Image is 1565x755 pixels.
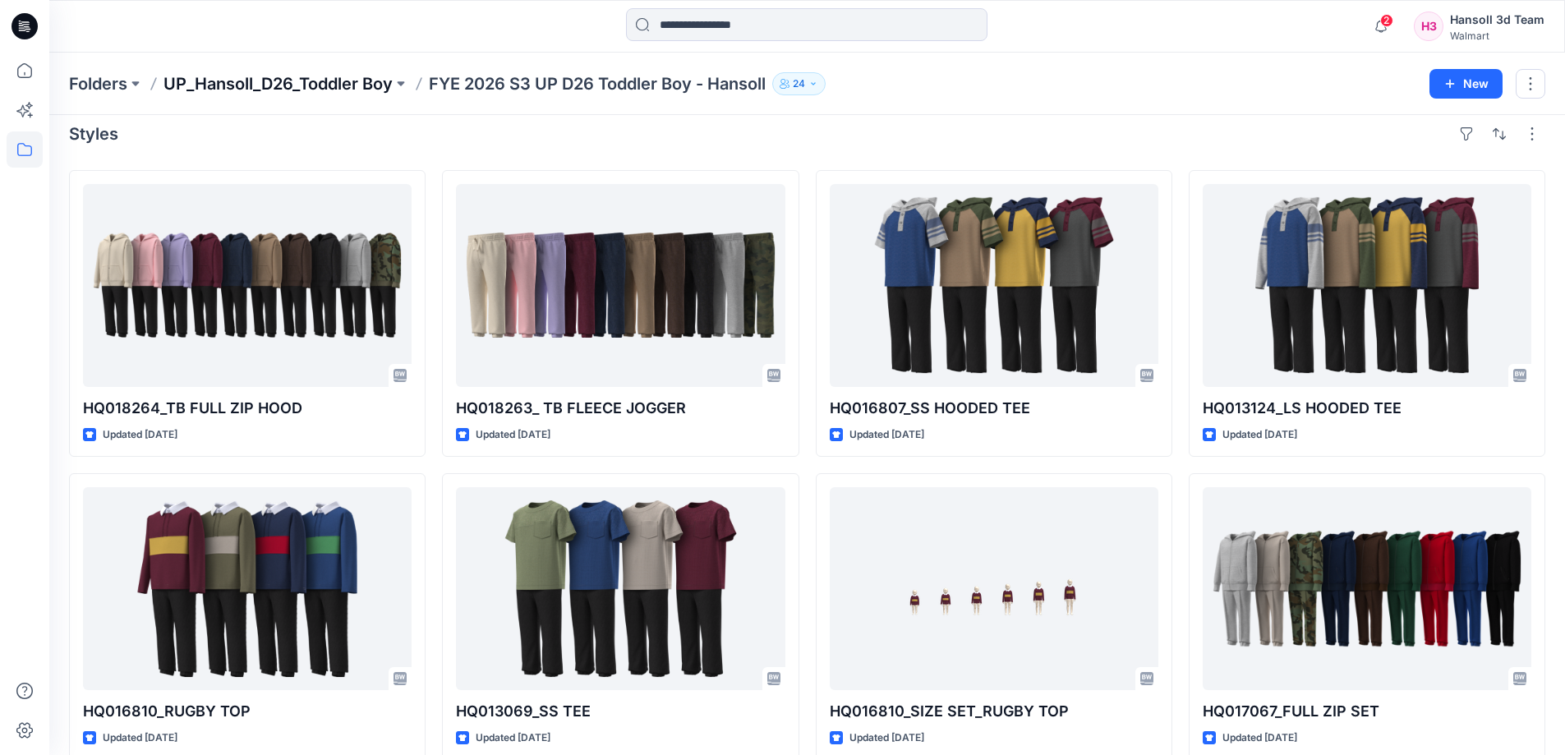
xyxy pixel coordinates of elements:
a: HQ017067_FULL ZIP SET [1203,487,1531,690]
a: HQ018264_TB FULL ZIP HOOD [83,184,412,387]
a: HQ016807_SS HOODED TEE [830,184,1158,387]
a: HQ018263_ TB FLEECE JOGGER [456,184,785,387]
p: FYE 2026 S3 UP D26 Toddler Boy - Hansoll [429,72,766,95]
p: Updated [DATE] [476,730,550,747]
p: Updated [DATE] [849,730,924,747]
p: HQ017067_FULL ZIP SET [1203,700,1531,723]
button: New [1429,69,1503,99]
p: Updated [DATE] [849,426,924,444]
span: 2 [1380,14,1393,27]
a: HQ013124_LS HOODED TEE [1203,184,1531,387]
p: HQ018263_ TB FLEECE JOGGER [456,397,785,420]
div: Walmart [1450,30,1544,42]
p: Updated [DATE] [1222,426,1297,444]
p: HQ013124_LS HOODED TEE [1203,397,1531,420]
a: HQ016810_RUGBY TOP [83,487,412,690]
p: Updated [DATE] [103,426,177,444]
p: 24 [793,75,805,93]
div: H3 [1414,12,1443,41]
button: 24 [772,72,826,95]
p: HQ016810_SIZE SET_RUGBY TOP [830,700,1158,723]
p: Updated [DATE] [103,730,177,747]
a: HQ016810_SIZE SET_RUGBY TOP [830,487,1158,690]
div: Hansoll 3d Team [1450,10,1544,30]
p: HQ018264_TB FULL ZIP HOOD [83,397,412,420]
a: UP_Hansoll_D26_Toddler Boy [163,72,393,95]
a: HQ013069_SS TEE [456,487,785,690]
p: Updated [DATE] [476,426,550,444]
p: HQ016807_SS HOODED TEE [830,397,1158,420]
p: HQ016810_RUGBY TOP [83,700,412,723]
h4: Styles [69,124,118,144]
p: Updated [DATE] [1222,730,1297,747]
a: Folders [69,72,127,95]
p: HQ013069_SS TEE [456,700,785,723]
